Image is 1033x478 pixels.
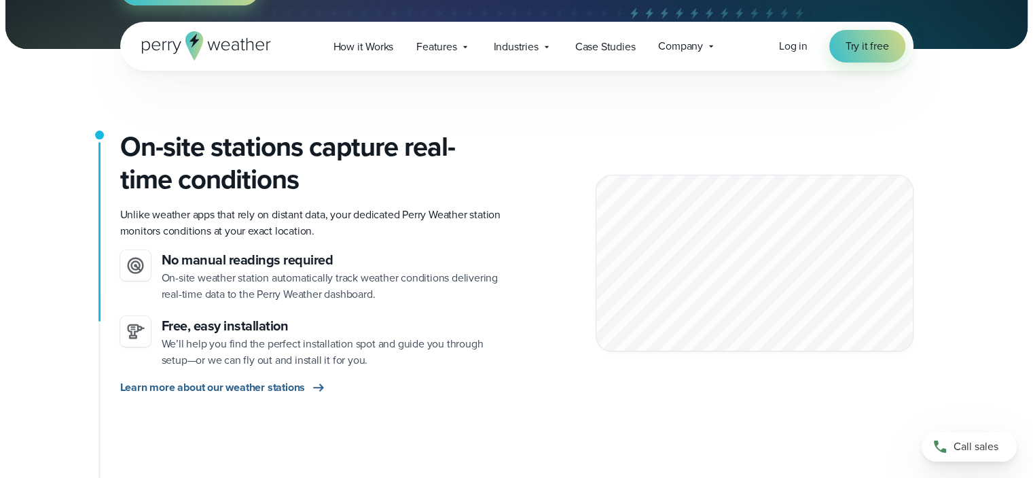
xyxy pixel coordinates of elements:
a: Learn more about our weather stations [120,379,327,396]
h3: No manual readings required [162,250,506,270]
span: Case Studies [575,39,636,55]
span: Learn more about our weather stations [120,379,306,396]
span: Try it free [846,38,889,54]
a: Try it free [829,30,905,63]
span: How it Works [333,39,394,55]
p: On-site weather station automatically track weather conditions delivering real-time data to the P... [162,270,506,303]
p: We’ll help you find the perfect installation spot and guide you through setup—or we can fly out a... [162,336,506,369]
h2: On-site stations capture real-time conditions [120,131,506,196]
p: Unlike weather apps that rely on distant data, your dedicated Perry Weather station monitors cond... [120,207,506,239]
a: Call sales [922,432,1017,462]
span: Industries [494,39,539,55]
h3: Free, easy installation [162,316,506,336]
a: How it Works [322,33,405,61]
a: Log in [779,38,808,54]
span: Call sales [954,439,998,455]
span: Features [416,39,456,55]
span: Company [658,38,703,54]
a: Case Studies [564,33,647,61]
